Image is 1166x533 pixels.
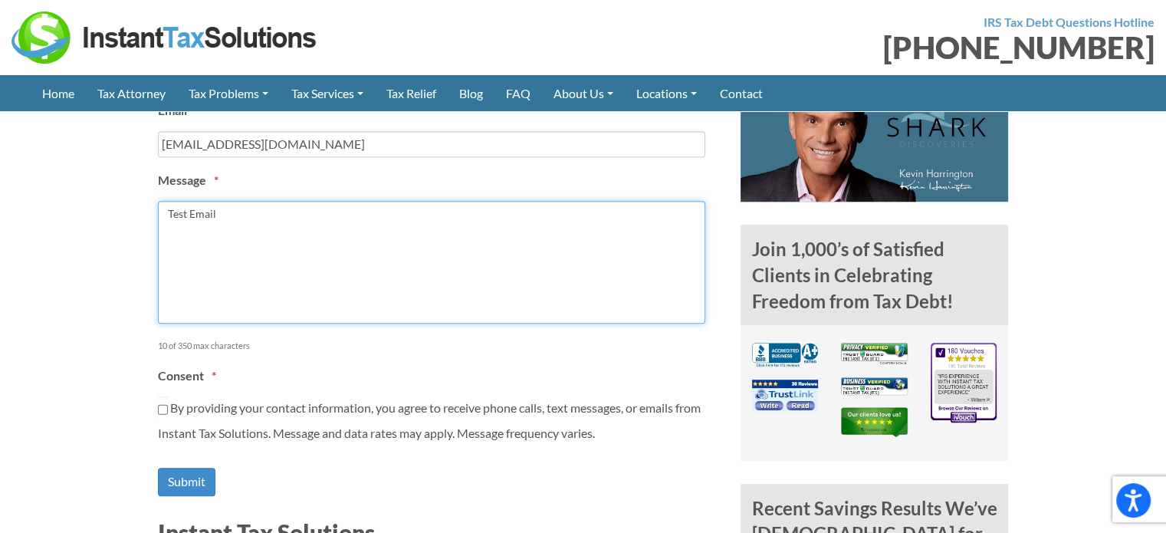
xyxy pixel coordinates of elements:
a: TrustPilot [841,419,908,433]
a: Instant Tax Solutions Logo [11,28,318,43]
label: Consent [158,368,216,384]
input: Submit [158,468,215,496]
img: iVouch Reviews [931,343,997,423]
img: Business Verified [841,377,908,395]
a: Home [31,75,86,111]
div: [PHONE_NUMBER] [595,32,1155,63]
a: About Us [542,75,625,111]
a: Blog [448,75,494,111]
strong: IRS Tax Debt Questions Hotline [984,15,1155,29]
div: 10 of 350 max characters [158,327,662,354]
a: Contact [708,75,774,111]
a: Tax Problems [177,75,280,111]
img: TrustPilot [841,407,908,437]
label: Message [158,173,218,189]
img: Instant Tax Solutions Logo [11,12,318,64]
img: BBB A+ [752,343,819,367]
a: FAQ [494,75,542,111]
a: Business Verified [841,383,908,397]
img: Kevin Harrington [741,64,986,202]
a: Tax Relief [375,75,448,111]
a: Locations [625,75,708,111]
a: Tax Services [280,75,375,111]
h4: Join 1,000’s of Satisfied Clients in Celebrating Freedom from Tax Debt! [741,225,1009,325]
img: TrustLink [752,380,819,413]
img: Privacy Verified [841,343,908,364]
a: Tax Attorney [86,75,177,111]
a: Privacy Verified [841,350,908,365]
